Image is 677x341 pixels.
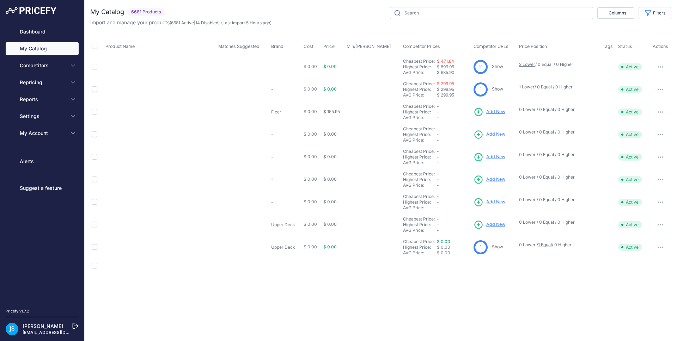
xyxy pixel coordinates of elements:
[271,132,301,137] p: -
[437,194,439,199] span: -
[618,199,642,206] span: Active
[105,44,135,49] span: Product Name
[437,126,439,131] span: -
[6,93,79,106] button: Reports
[492,64,503,69] a: Show
[437,149,439,154] span: -
[6,59,79,72] button: Competitors
[437,87,454,92] span: $ 299.95
[519,174,596,180] p: 0 Lower / 0 Equal / 0 Higher
[20,96,66,103] span: Reports
[519,44,547,49] span: Price Position
[437,177,439,182] span: -
[403,109,437,115] div: Highest Price:
[6,76,79,89] button: Repricing
[403,87,437,92] div: Highest Price:
[403,216,435,222] a: Cheapest Price:
[486,131,505,138] span: Add New
[437,171,439,176] span: -
[304,64,317,69] span: $ 0.00
[437,182,439,188] span: -
[474,152,505,162] a: Add New
[403,199,437,205] div: Highest Price:
[304,86,317,92] span: $ 0.00
[474,197,505,207] a: Add New
[618,44,632,49] span: Status
[304,44,315,49] button: Cost
[403,104,435,109] a: Cheapest Price:
[403,44,440,49] span: Competitor Prices
[519,62,596,67] p: / 0 Equal / 0 Higher
[304,199,317,204] span: $ 0.00
[6,7,56,14] img: Pricefy Logo
[474,44,508,49] span: Competitor URLs
[323,154,337,159] span: $ 0.00
[403,182,437,188] div: AVG Price:
[403,115,437,120] div: AVG Price:
[323,64,337,69] span: $ 0.00
[218,44,260,49] span: Matches Suggested
[486,199,505,205] span: Add New
[20,130,66,137] span: My Account
[538,242,552,247] a: 1 Equal
[195,20,218,25] a: 14 Disabled
[323,222,337,227] span: $ 0.00
[403,126,435,131] a: Cheapest Price:
[323,109,340,114] span: $ 155.95
[618,108,642,116] span: Active
[437,216,439,222] span: -
[23,323,63,329] a: [PERSON_NAME]
[618,154,642,161] span: Active
[492,244,503,249] a: Show
[6,182,79,194] a: Suggest a feature
[271,109,301,115] p: Fleer
[486,154,505,160] span: Add New
[271,222,301,228] p: Upper Deck
[437,115,439,120] span: -
[519,84,596,90] p: / 0 Equal / 0 Higher
[20,113,66,120] span: Settings
[618,131,642,138] span: Active
[618,221,642,228] span: Active
[437,81,454,86] a: $ 299.95
[403,244,437,250] div: Highest Price:
[403,149,435,154] a: Cheapest Price:
[127,8,165,16] span: 6681 Products
[437,58,454,64] a: $ 471.84
[437,205,439,210] span: -
[479,63,482,70] span: 2
[437,70,471,75] div: $ 685.90
[403,250,437,256] div: AVG Price:
[519,242,596,248] p: 0 Lower / / 0 Higher
[474,130,505,139] a: Add New
[323,44,336,49] button: Price
[437,92,471,98] div: $ 299.95
[519,129,596,135] p: 0 Lower / 0 Equal / 0 Higher
[271,44,283,49] span: Brand
[437,199,439,205] span: -
[403,171,435,176] a: Cheapest Price:
[323,44,335,49] span: Price
[271,199,301,205] p: -
[323,199,337,204] span: $ 0.00
[6,42,79,55] a: My Catalog
[403,205,437,211] div: AVG Price:
[347,44,391,49] span: Min/[PERSON_NAME]
[403,239,435,244] a: Cheapest Price:
[271,87,301,92] p: -
[618,44,634,49] button: Status
[403,92,437,98] div: AVG Price:
[437,154,439,160] span: -
[437,250,471,256] div: $ 0.00
[6,155,79,168] a: Alerts
[486,108,505,115] span: Add New
[390,7,593,19] input: Search
[437,239,450,244] a: $ 0.00
[437,137,439,143] span: -
[323,131,337,137] span: $ 0.00
[519,197,596,203] p: 0 Lower / 0 Equal / 0 Higher
[403,81,435,86] a: Cheapest Price:
[6,127,79,139] button: My Account
[90,7,124,17] h2: My Catalog
[403,132,437,137] div: Highest Price:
